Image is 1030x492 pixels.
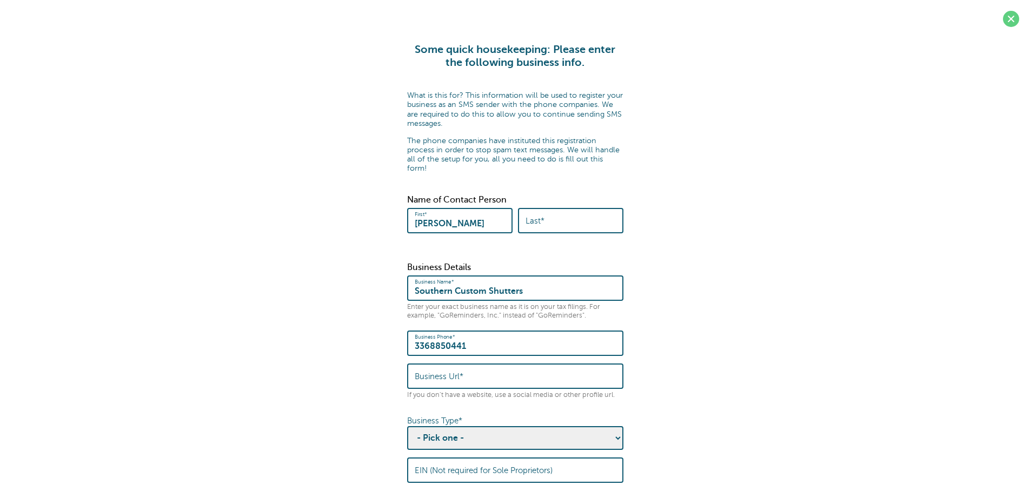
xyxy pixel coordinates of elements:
[415,279,454,285] label: Business Name*
[407,262,623,273] p: Business Details
[407,416,462,425] label: Business Type*
[407,91,623,128] p: What is this for? This information will be used to register your business as an SMS sender with t...
[415,211,427,218] label: First*
[407,136,623,173] p: The phone companies have instituted this registration process in order to stop spam text messages...
[407,391,623,399] p: If you don't have a website, use a social media or other profile url.
[407,43,623,69] h1: Some quick housekeeping: Please enter the following business info.
[407,303,623,320] p: Enter your exact business name as it is on your tax filings. For example, "GoReminders, Inc." ins...
[415,334,455,340] label: Business Phone*
[526,216,544,226] label: Last*
[415,466,553,475] label: EIN (Not required for Sole Proprietors)
[407,195,623,205] p: Name of Contact Person
[415,372,463,381] label: Business Url*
